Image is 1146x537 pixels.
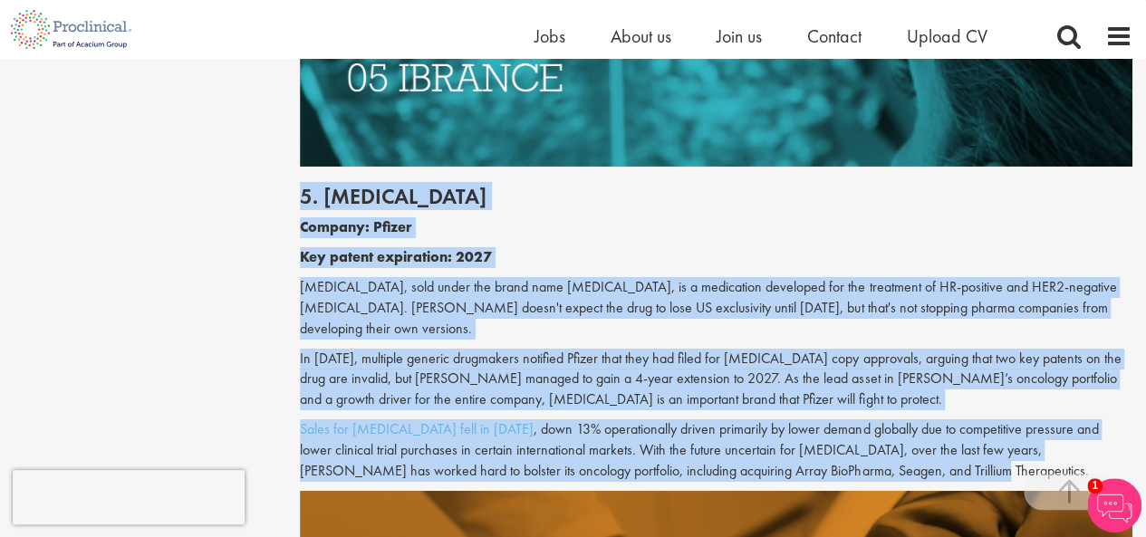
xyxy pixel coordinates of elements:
a: Jobs [534,24,565,48]
a: Join us [717,24,762,48]
h2: 5. [MEDICAL_DATA] [300,185,1132,208]
a: About us [611,24,671,48]
p: , down 13% operationally driven primarily by lower demand globally due to competitive pressure an... [300,419,1132,482]
b: Company: Pfizer [300,217,412,236]
img: Chatbot [1087,478,1141,532]
span: 1 [1087,478,1103,494]
iframe: reCAPTCHA [13,470,245,524]
a: Sales for [MEDICAL_DATA] fell in [DATE] [300,419,534,438]
a: Contact [807,24,862,48]
b: Key patent expiration: 2027 [300,247,492,266]
p: [MEDICAL_DATA], sold under the brand name [MEDICAL_DATA], is a medication developed for the treat... [300,277,1132,340]
p: In [DATE], multiple generic drugmakers notified Pfizer that they had filed for [MEDICAL_DATA] cop... [300,349,1132,411]
a: Upload CV [907,24,987,48]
